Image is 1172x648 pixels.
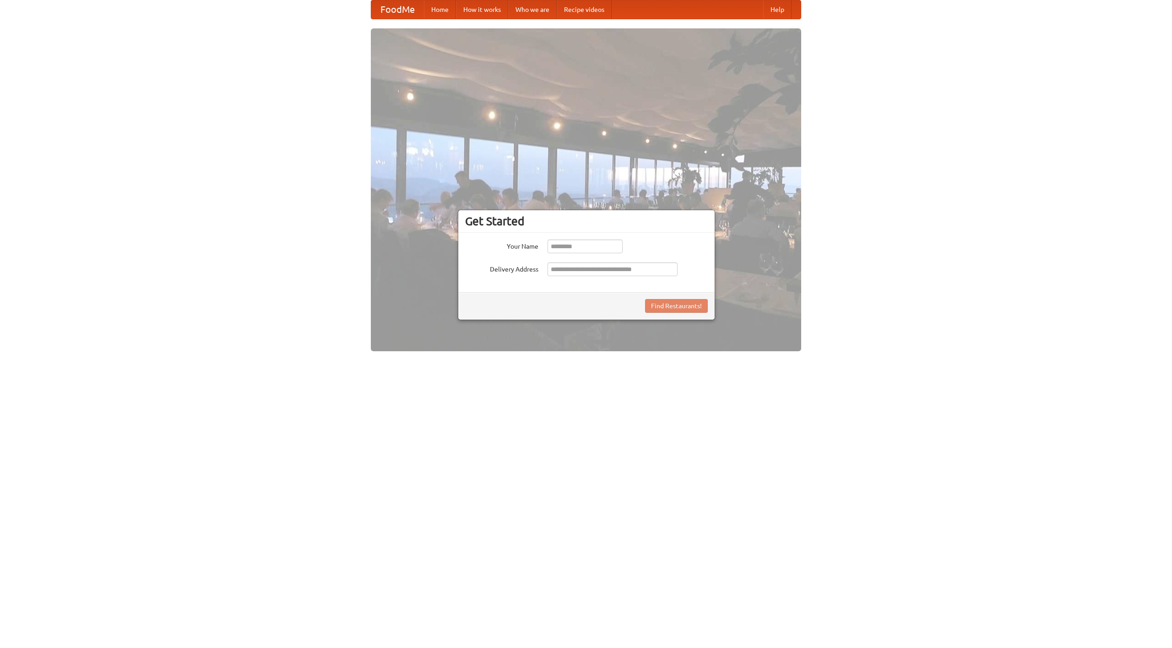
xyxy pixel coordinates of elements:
a: Who we are [508,0,557,19]
h3: Get Started [465,214,708,228]
button: Find Restaurants! [645,299,708,313]
a: Home [424,0,456,19]
a: Help [763,0,792,19]
a: Recipe videos [557,0,612,19]
a: FoodMe [371,0,424,19]
label: Delivery Address [465,262,538,274]
label: Your Name [465,240,538,251]
a: How it works [456,0,508,19]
